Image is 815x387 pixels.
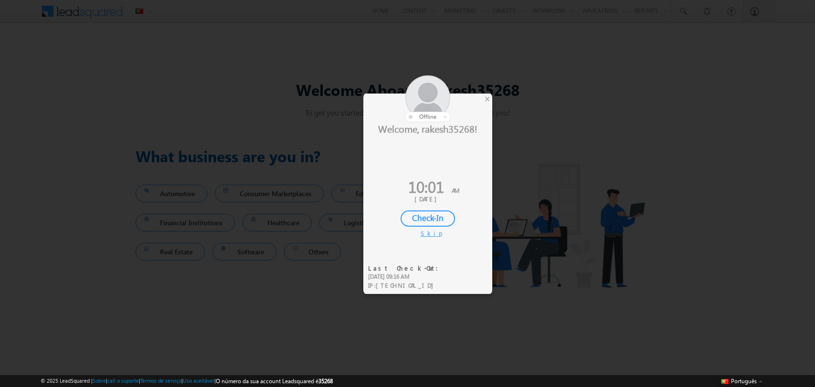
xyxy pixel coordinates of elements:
a: Termos de serviço [140,377,181,384]
span: 10:01 [408,176,444,197]
span: © 2025 LeadSquared | | | | | [41,377,333,386]
div: Check-In [401,210,455,227]
div: [DATE] 09:16 AM [368,272,444,281]
span: O número da sua account Leadsquared é [216,377,333,385]
div: Skip [421,229,435,238]
a: call o suporte [107,377,139,384]
div: Welcome, rakesh35268! [363,122,492,135]
span: 35268 [318,377,333,385]
div: × [482,94,492,104]
div: [DATE] [370,195,485,203]
span: offline [419,113,436,120]
div: IP : [368,281,444,290]
span: AM [452,186,459,194]
span: [TECHNICAL_ID] [376,281,438,289]
span: Português [731,377,757,385]
a: Sobre [93,377,106,384]
a: Uso aceitável [183,377,214,384]
button: Português [719,375,764,387]
div: Last Check-Out: [368,264,444,272]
